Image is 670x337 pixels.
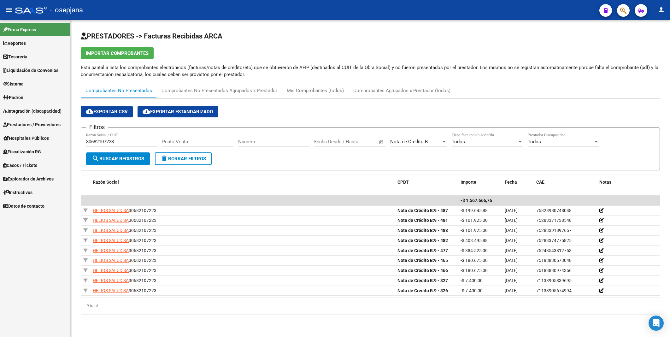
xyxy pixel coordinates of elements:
[461,208,488,213] span: -$ 199.645,88
[3,67,58,74] span: Liquidación de Convenios
[93,258,129,263] span: HELIOS SALUD SA
[461,258,488,263] span: -$ 180.675,00
[93,237,392,244] div: 30682107223
[461,198,492,203] span: -$ 1.567.666,76
[90,175,395,189] datatable-header-cell: Razón Social
[536,288,572,293] span: 71133905674994
[86,109,128,115] span: Exportar CSV
[81,298,660,314] div: 9 total
[155,152,212,165] button: Borrar Filtros
[3,40,26,47] span: Reportes
[536,208,572,213] span: 75323980748048
[93,238,129,243] span: HELIOS SALUD SA
[86,50,149,56] span: Importar Comprobantes
[534,175,597,189] datatable-header-cell: CAE
[505,208,518,213] span: [DATE]
[536,278,572,283] span: 71133905839695
[397,288,434,293] span: Nota de Crédito B:
[93,288,129,293] span: HELIOS SALUD SA
[93,257,392,264] div: 30682107223
[81,30,660,42] h2: PRESTADORES -> Facturas Recibidas ARCA
[599,180,611,185] span: Notas
[93,180,119,185] span: Razón Social
[93,248,129,253] span: HELIOS SALUD SA
[461,180,476,185] span: Importe
[657,6,665,14] mat-icon: person
[143,108,150,115] mat-icon: cloud_download
[505,180,517,185] span: Fecha
[397,268,434,273] span: Nota de Crédito B:
[3,80,24,87] span: Sistema
[93,267,392,274] div: 30682107223
[3,108,62,115] span: Integración (discapacidad)
[3,26,36,33] span: Firma Express
[452,139,465,145] span: Todos
[536,258,572,263] span: 75183830573048
[93,247,392,254] div: 30682107223
[353,87,450,94] div: Comprobantes Agrupados x Prestador (todos)
[397,278,434,283] span: Nota de Crédito B:
[93,208,129,213] span: HELIOS SALUD SA
[505,258,518,263] span: [DATE]
[3,53,27,60] span: Tesorería
[138,106,218,117] button: Exportar Estandarizado
[536,180,544,185] span: CAE
[397,208,448,213] strong: 9 - 487
[287,87,344,94] div: Mis Comprobantes (todos)
[536,218,572,223] span: 75283371738548
[93,268,129,273] span: HELIOS SALUD SA
[397,218,448,223] strong: 9 - 481
[536,268,572,273] span: 75183830974356
[461,238,488,243] span: -$ 403.495,88
[505,238,518,243] span: [DATE]
[162,87,277,94] div: Comprobantes No Presentados Agrupados x Prestador
[81,47,154,59] button: Importar Comprobantes
[314,139,335,145] input: Start date
[86,152,150,165] button: Buscar Registros
[93,218,129,223] span: HELIOS SALUD SA
[340,139,371,145] input: End date
[397,238,434,243] span: Nota de Crédito B:
[93,277,392,284] div: 30682107223
[5,6,13,14] mat-icon: menu
[397,218,434,223] span: Nota de Crédito B:
[397,248,448,253] strong: 9 - 477
[461,248,488,253] span: -$ 384.525,00
[93,278,129,283] span: HELIOS SALUD SA
[395,175,458,189] datatable-header-cell: CPBT
[397,268,448,273] strong: 9 - 466
[397,288,448,293] strong: 9 - 326
[461,268,488,273] span: -$ 180.675,00
[86,108,93,115] mat-icon: cloud_download
[397,228,434,233] span: Nota de Crédito B:
[3,94,23,101] span: Padrón
[397,278,448,283] strong: 9 - 327
[85,87,152,94] div: Comprobantes No Presentados
[649,316,664,331] div: Open Intercom Messenger
[397,180,409,185] span: CPBT
[528,139,541,145] span: Todos
[92,156,144,162] span: Buscar Registros
[93,287,392,294] div: 30682107223
[458,175,502,189] datatable-header-cell: Importe
[461,218,488,223] span: -$ 101.925,00
[397,208,434,213] span: Nota de Crédito B:
[397,228,448,233] strong: 9 - 483
[505,278,518,283] span: [DATE]
[81,106,133,117] button: Exportar CSV
[378,139,385,146] button: Open calendar
[93,217,392,224] div: 30682107223
[505,248,518,253] span: [DATE]
[536,228,572,233] span: 75283391897657
[397,248,434,253] span: Nota de Crédito B:
[161,156,206,162] span: Borrar Filtros
[3,189,32,196] span: Instructivos
[505,218,518,223] span: [DATE]
[143,109,213,115] span: Exportar Estandarizado
[461,228,488,233] span: -$ 101.925,00
[93,228,129,233] span: HELIOS SALUD SA
[397,258,448,263] strong: 9 - 465
[92,155,99,162] mat-icon: search
[505,268,518,273] span: [DATE]
[3,121,61,128] span: Prestadores / Proveedores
